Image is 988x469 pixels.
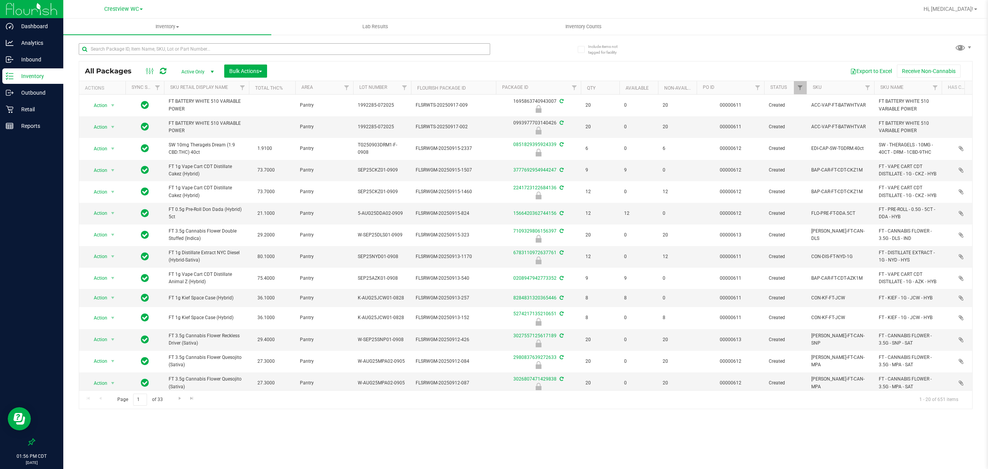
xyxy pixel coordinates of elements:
[254,273,279,284] span: 75.4000
[663,145,692,152] span: 6
[769,145,802,152] span: Created
[300,358,349,365] span: Pantry
[624,210,653,217] span: 12
[87,378,108,389] span: Action
[585,253,615,260] span: 12
[502,85,528,90] a: Package ID
[769,231,802,239] span: Created
[416,210,491,217] span: FLSRWGM-20250915-824
[663,314,692,321] span: 8
[133,394,147,406] input: 1
[14,55,60,64] p: Inbound
[663,336,692,343] span: 20
[720,380,741,386] a: 00000612
[769,102,802,109] span: Created
[255,85,283,91] a: Total THC%
[141,143,149,154] span: In Sync
[585,210,615,217] span: 12
[624,145,653,152] span: 0
[14,22,60,31] p: Dashboard
[879,332,937,347] span: FT - CANNABIS FLOWER - 3.5G - SNP - SAT
[811,228,870,242] span: [PERSON_NAME]-FT-CAN-DLS
[811,275,870,282] span: BAP-CAR-FT-CDT-AZK1M
[879,249,937,264] span: FT - DISTILLATE EXTRACT - 1G - NYD - HYS
[495,105,582,113] div: Newly Received
[568,81,581,94] a: Filter
[6,72,14,80] inline-svg: Inventory
[558,250,563,255] span: Sync from Compliance System
[254,165,279,176] span: 73.7000
[416,231,491,239] span: FLSRWGM-20250915-323
[663,123,692,131] span: 20
[811,102,870,109] span: ACC-VAP-FT-BATWHTVAR
[558,185,563,190] span: Sync from Compliance System
[587,85,596,91] a: Qty
[416,294,491,302] span: FLSRWGM-20250913-257
[811,188,870,195] span: BAP-CAR-FT-CDT-CKZ1M
[79,43,490,55] input: Search Package ID, Item Name, SKU, Lot or Part Number...
[495,340,582,347] div: Launch Hold
[6,89,14,97] inline-svg: Outbound
[141,292,149,303] span: In Sync
[300,336,349,343] span: Pantry
[558,355,563,360] span: Sync from Compliance System
[624,231,653,239] span: 0
[398,81,411,94] a: Filter
[558,228,563,234] span: Sync from Compliance System
[558,311,563,316] span: Sync from Compliance System
[108,313,118,323] span: select
[416,145,491,152] span: FLSRWGM-20250915-2337
[942,81,980,95] th: Has COA
[169,228,244,242] span: FT 3.5g Cannabis Flower Double Stuffed (Indica)
[769,167,802,174] span: Created
[555,23,612,30] span: Inventory Counts
[87,187,108,197] span: Action
[513,275,557,281] a: 0208947942773352
[879,120,937,134] span: FT BATTERY WHITE 510 VARIABLE POWER
[104,6,139,12] span: Crestview WC
[87,143,108,154] span: Action
[141,121,149,132] span: In Sync
[14,38,60,48] p: Analytics
[87,208,108,219] span: Action
[14,121,60,131] p: Reports
[6,105,14,113] inline-svg: Retail
[87,292,108,303] span: Action
[358,231,406,239] span: W-SEP25DLS01-0909
[87,100,108,111] span: Action
[624,294,653,302] span: 8
[663,253,692,260] span: 12
[170,85,228,90] a: SKU Retail Display Name
[513,167,557,173] a: 3777692954944247
[6,122,14,130] inline-svg: Reports
[300,102,349,109] span: Pantry
[85,85,122,91] div: Actions
[358,141,406,156] span: TG250903DRM1-F-0908
[769,358,802,365] span: Created
[769,275,802,282] span: Created
[720,102,741,108] a: 00000611
[558,376,563,382] span: Sync from Compliance System
[340,81,353,94] a: Filter
[720,295,741,301] a: 00000611
[358,123,406,131] span: 1992285-072025
[624,358,653,365] span: 0
[879,271,937,285] span: FT - VAPE CART CDT DISTILLATE - 1G - AZK - HYB
[720,275,741,281] a: 00000611
[358,210,406,217] span: 5-AUG25DDA02-0909
[663,188,692,195] span: 12
[108,100,118,111] span: select
[558,99,563,104] span: Sync from Compliance System
[169,332,244,347] span: FT 3.5g Cannabis Flower Reckless Driver (Sativa)
[585,123,615,131] span: 20
[720,146,741,151] a: 00000612
[495,149,582,156] div: Newly Received
[358,358,406,365] span: W-AUG25MPA02-0905
[300,275,349,282] span: Pantry
[254,208,279,219] span: 21.1000
[352,23,399,30] span: Lab Results
[271,19,479,35] a: Lab Results
[358,379,406,387] span: W-AUG25MPA02-0905
[495,361,582,369] div: Launch Hold
[108,273,118,284] span: select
